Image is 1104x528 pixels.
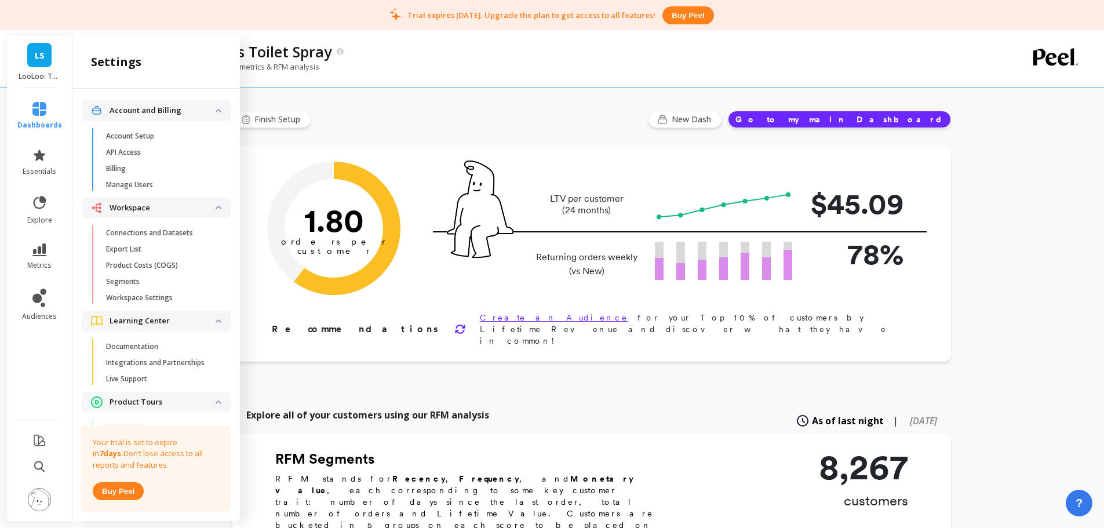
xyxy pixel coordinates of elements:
[811,182,903,225] p: $45.09
[106,245,141,254] p: Export List
[19,72,61,81] p: LooLoo: Touchless Toilet Spray
[106,277,140,286] p: Segments
[672,114,715,125] span: New Dash
[232,111,311,128] button: Finish Setup
[648,111,722,128] button: New Dash
[216,109,221,112] img: down caret icon
[459,474,519,483] b: Frequency
[99,448,123,458] strong: 7 days.
[254,114,304,125] span: Finish Setup
[106,148,141,157] p: API Access
[407,10,655,20] p: Trial expires [DATE]. Upgrade the plan to get access to all features!
[480,313,628,322] a: Create an Audience
[1066,490,1092,516] button: ?
[91,202,103,213] img: navigation item icon
[106,132,154,141] p: Account Setup
[106,374,147,384] p: Live Support
[447,161,513,258] img: pal seatted on line
[533,193,641,216] p: LTV per customer (24 months)
[23,167,56,176] span: essentials
[662,6,713,24] button: Buy peel
[91,105,103,116] img: navigation item icon
[17,121,62,130] span: dashboards
[27,216,52,225] span: explore
[392,474,446,483] b: Recency
[106,164,126,173] p: Billing
[480,312,914,347] p: for your Top 10% of customers by Lifetime Revenue and discover what they have in common!
[533,250,641,278] p: Returning orders weekly (vs New)
[110,315,216,327] p: Learning Center
[110,202,216,214] p: Workspace
[106,228,193,238] p: Connections and Datasets
[216,206,221,209] img: down caret icon
[91,396,103,408] img: navigation item icon
[272,322,440,336] p: Recommendations
[275,450,669,468] h2: RFM Segments
[728,111,951,128] button: Go to my main Dashboard
[110,396,216,408] p: Product Tours
[216,319,221,323] img: down caret icon
[281,236,387,247] tspan: orders per
[893,414,898,428] span: |
[93,437,219,471] p: Your trial is set to expire in Don’t lose access to all reports and features.
[106,358,205,367] p: Integrations and Partnerships
[819,491,908,510] p: customers
[22,312,57,321] span: audiences
[152,511,216,520] p: Creating Audiences
[106,293,173,303] p: Workspace Settings
[910,414,937,427] span: [DATE]
[216,400,221,404] img: down caret icon
[246,408,489,422] p: Explore all of your customers using our RFM analysis
[297,246,370,256] tspan: customer
[91,54,141,70] h2: settings
[1076,495,1083,511] span: ?
[812,414,884,428] span: As of last night
[93,482,144,500] button: Buy peel
[811,232,903,276] p: 78%
[106,342,158,351] p: Documentation
[91,316,103,326] img: navigation item icon
[110,105,216,116] p: Account and Billing
[28,488,51,511] img: profile picture
[819,450,908,485] p: 8,267
[27,261,52,270] span: metrics
[35,49,45,62] span: LS
[106,180,153,190] p: Manage Users
[106,261,178,270] p: Product Costs (COGS)
[304,201,363,239] text: 1.80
